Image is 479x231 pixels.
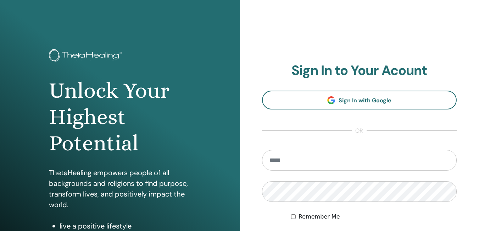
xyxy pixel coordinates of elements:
label: Remember Me [299,213,340,221]
span: Sign In with Google [339,97,391,104]
div: Keep me authenticated indefinitely or until I manually logout [291,213,457,221]
h1: Unlock Your Highest Potential [49,77,191,157]
h2: Sign In to Your Acount [262,63,457,79]
span: or [352,127,367,135]
a: Sign In with Google [262,91,457,109]
p: ThetaHealing empowers people of all backgrounds and religions to find purpose, transform lives, a... [49,167,191,210]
